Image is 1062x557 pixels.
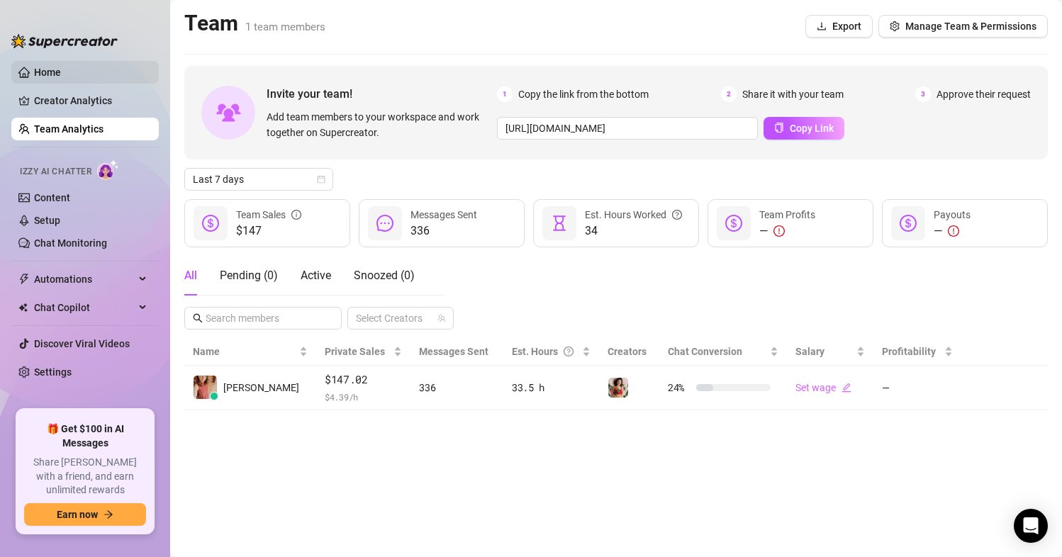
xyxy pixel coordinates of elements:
[599,338,659,366] th: Creators
[668,380,691,395] span: 24 %
[564,344,574,359] span: question-circle
[34,296,135,319] span: Chat Copilot
[24,422,146,450] span: 🎁 Get $100 in AI Messages
[24,503,146,526] button: Earn nowarrow-right
[585,223,682,240] span: 34
[202,215,219,232] span: dollar-circle
[742,86,844,102] span: Share it with your team
[497,86,513,102] span: 1
[948,225,959,237] span: exclamation-circle
[878,15,1048,38] button: Manage Team & Permissions
[236,207,301,223] div: Team Sales
[790,123,834,134] span: Copy Link
[245,21,325,33] span: 1 team members
[20,165,91,179] span: Izzy AI Chatter
[236,223,301,240] span: $147
[34,67,61,78] a: Home
[795,382,851,393] a: Set wageedit
[419,346,488,357] span: Messages Sent
[34,268,135,291] span: Automations
[104,510,113,519] span: arrow-right
[34,123,104,135] a: Team Analytics
[759,223,815,240] div: —
[317,175,325,184] span: calendar
[795,346,825,357] span: Salary
[518,86,649,102] span: Copy the link from the bottom
[223,380,299,395] span: [PERSON_NAME]
[301,269,331,282] span: Active
[934,209,971,220] span: Payouts
[672,207,682,223] span: question-circle
[24,456,146,497] span: Share [PERSON_NAME] with a friend, and earn unlimited rewards
[915,86,931,102] span: 3
[34,192,70,203] a: Content
[774,123,784,133] span: copy
[1014,509,1048,543] div: Open Intercom Messenger
[585,207,682,223] div: Est. Hours Worked
[882,346,936,357] span: Profitability
[721,86,737,102] span: 2
[817,21,827,31] span: download
[193,344,296,359] span: Name
[18,274,30,285] span: thunderbolt
[419,380,494,395] div: 336
[267,85,497,103] span: Invite your team!
[842,383,851,393] span: edit
[34,366,72,378] a: Settings
[57,509,98,520] span: Earn now
[34,215,60,226] a: Setup
[759,209,815,220] span: Team Profits
[194,376,217,399] img: Makiyah Belle
[291,207,301,223] span: info-circle
[905,21,1036,32] span: Manage Team & Permissions
[184,267,197,284] div: All
[184,10,325,37] h2: Team
[206,310,322,326] input: Search members
[608,378,628,398] img: maki
[725,215,742,232] span: dollar-circle
[97,159,119,180] img: AI Chatter
[184,338,316,366] th: Name
[325,371,403,388] span: $147.02
[934,223,971,240] div: —
[805,15,873,38] button: Export
[354,269,415,282] span: Snoozed ( 0 )
[900,215,917,232] span: dollar-circle
[437,314,446,322] span: team
[34,237,107,249] a: Chat Monitoring
[18,303,28,313] img: Chat Copilot
[34,89,147,112] a: Creator Analytics
[551,215,568,232] span: hourglass
[193,313,203,323] span: search
[267,109,491,140] span: Add team members to your workspace and work together on Supercreator.
[668,346,742,357] span: Chat Conversion
[410,209,477,220] span: Messages Sent
[376,215,393,232] span: message
[873,366,961,410] td: —
[832,21,861,32] span: Export
[193,169,325,190] span: Last 7 days
[325,390,403,404] span: $ 4.39 /h
[410,223,477,240] span: 336
[890,21,900,31] span: setting
[512,380,591,395] div: 33.5 h
[764,117,844,140] button: Copy Link
[937,86,1031,102] span: Approve their request
[325,346,385,357] span: Private Sales
[220,267,278,284] div: Pending ( 0 )
[773,225,785,237] span: exclamation-circle
[11,34,118,48] img: logo-BBDzfeDw.svg
[512,344,580,359] div: Est. Hours
[34,338,130,349] a: Discover Viral Videos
